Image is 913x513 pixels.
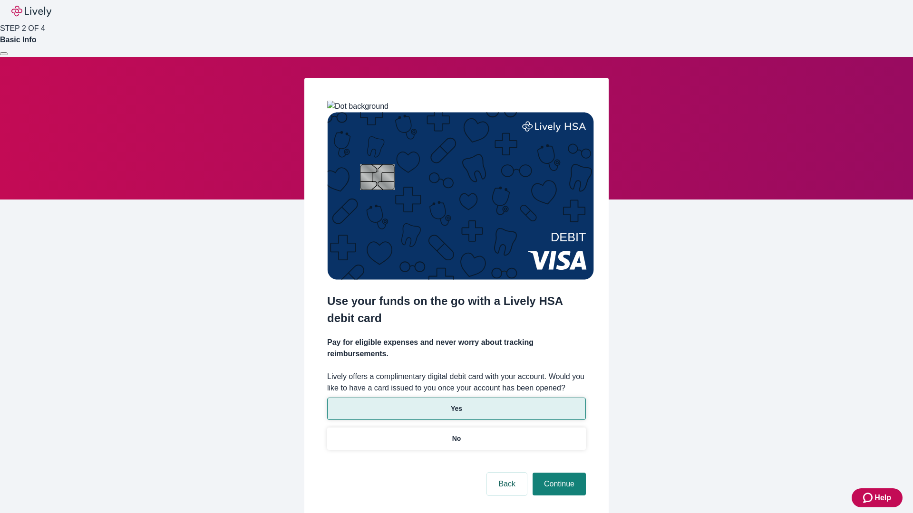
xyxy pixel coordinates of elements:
[327,112,594,280] img: Debit card
[874,492,891,503] span: Help
[452,434,461,444] p: No
[487,473,527,495] button: Back
[327,101,389,112] img: Dot background
[11,6,51,17] img: Lively
[327,293,586,327] h2: Use your funds on the go with a Lively HSA debit card
[327,337,586,360] h4: Pay for eligible expenses and never worry about tracking reimbursements.
[852,488,903,507] button: Zendesk support iconHelp
[863,492,874,503] svg: Zendesk support icon
[451,404,462,414] p: Yes
[327,427,586,450] button: No
[533,473,586,495] button: Continue
[327,371,586,394] label: Lively offers a complimentary digital debit card with your account. Would you like to have a card...
[327,398,586,420] button: Yes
